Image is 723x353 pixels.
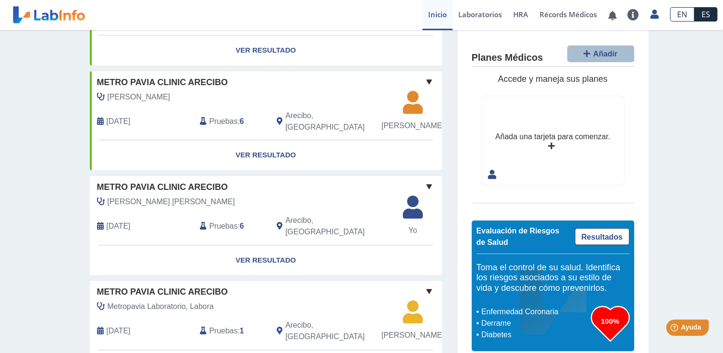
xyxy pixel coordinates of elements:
li: Diabetes [479,329,591,341]
span: Arecibo, PR [285,110,391,133]
span: Gonzalez Romero, Edgardo [108,196,235,208]
div: : [193,110,270,133]
span: Pruebas [209,221,237,232]
span: 2025-07-18 [107,325,130,337]
span: Arecibo, PR [285,320,391,342]
li: Derrame [479,318,591,329]
a: EN [670,7,694,22]
h5: Toma el control de su salud. Identifica los riesgos asociados a su estilo de vida y descubre cómo... [476,263,629,294]
span: Añadir [593,50,617,58]
b: 1 [240,327,244,335]
div: : [193,320,270,342]
span: Pruebas [209,116,237,127]
h4: Planes Médicos [472,52,543,64]
div: : [193,215,270,238]
span: HRA [513,10,528,19]
span: [PERSON_NAME] [381,330,444,341]
h3: 100% [591,315,629,327]
span: Metro Pavia Clinic Arecibo [97,181,228,194]
span: Arecibo, PR [285,215,391,238]
a: ES [694,7,717,22]
button: Añadir [567,45,634,62]
span: Robles, Angela [108,91,170,103]
a: Ver Resultado [90,245,442,276]
a: Resultados [575,228,629,245]
li: Enfermedad Coronaria [479,306,591,318]
a: Ver Resultado [90,35,442,66]
span: Metropavia Laboratorio, Labora [108,301,214,312]
span: Yo [397,225,429,236]
span: Accede y maneja sus planes [498,74,607,84]
iframe: Help widget launcher [638,316,712,342]
span: Metro Pavia Clinic Arecibo [97,76,228,89]
span: Metro Pavia Clinic Arecibo [97,286,228,298]
b: 6 [240,117,244,125]
span: Pruebas [209,325,237,337]
a: Ver Resultado [90,140,442,170]
span: [PERSON_NAME] [381,120,444,132]
b: 6 [240,222,244,230]
span: 2021-12-10 [107,116,130,127]
span: 2025-09-02 [107,221,130,232]
div: Añada una tarjeta para comenzar. [495,131,610,143]
span: Evaluación de Riesgos de Salud [476,227,560,246]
